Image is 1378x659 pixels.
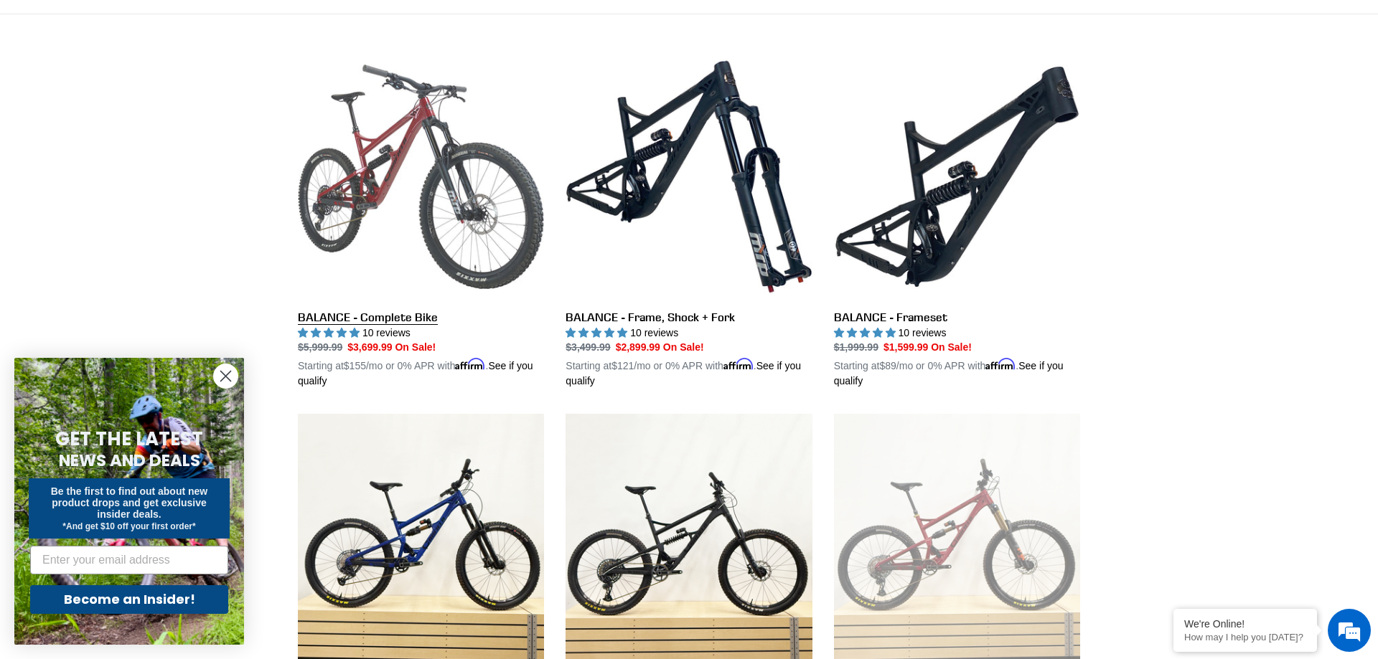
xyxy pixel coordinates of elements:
[1184,618,1306,630] div: We're Online!
[51,485,208,520] span: Be the first to find out about new product drops and get exclusive insider deals.
[213,364,238,389] button: Close dialog
[62,521,195,531] span: *And get $10 off your first order*
[30,585,228,614] button: Become an Insider!
[59,449,200,472] span: NEWS AND DEALS
[1184,632,1306,643] p: How may I help you today?
[30,546,228,574] input: Enter your email address
[55,426,203,452] span: GET THE LATEST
